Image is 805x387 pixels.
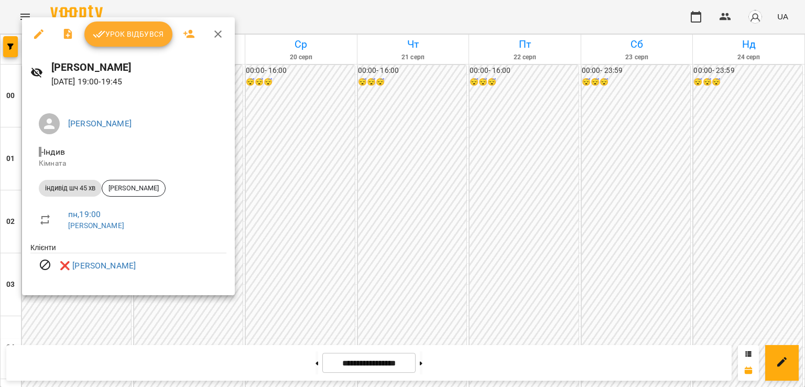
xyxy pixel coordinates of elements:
[102,180,166,197] div: [PERSON_NAME]
[93,28,164,40] span: Урок відбувся
[102,184,165,193] span: [PERSON_NAME]
[60,260,136,272] a: ❌ [PERSON_NAME]
[39,259,51,271] svg: Візит скасовано
[84,21,172,47] button: Урок відбувся
[39,184,102,193] span: індивід шч 45 хв
[68,221,124,230] a: [PERSON_NAME]
[39,147,67,157] span: - Індив
[51,59,226,76] h6: [PERSON_NAME]
[30,242,226,283] ul: Клієнти
[68,119,132,128] a: [PERSON_NAME]
[39,158,218,169] p: Кімната
[68,209,101,219] a: пн , 19:00
[51,76,226,88] p: [DATE] 19:00 - 19:45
